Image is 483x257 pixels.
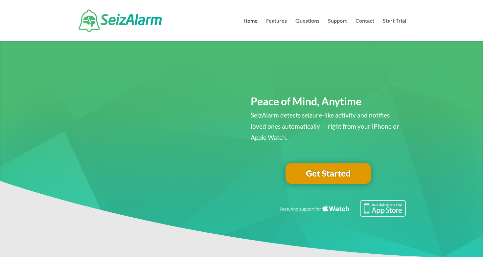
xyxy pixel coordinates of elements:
[286,163,371,184] a: Get Started
[328,18,347,41] a: Support
[266,18,287,41] a: Features
[251,95,361,108] span: Peace of Mind, Anytime
[251,111,399,141] span: SeizAlarm detects seizure-like activity and notifies loved ones automatically — right from your i...
[383,18,406,41] a: Start Trial
[295,18,319,41] a: Questions
[279,200,406,217] img: Seizure detection available in the Apple App Store.
[356,18,374,41] a: Contact
[279,210,406,218] a: Featuring seizure detection support for the Apple Watch
[243,18,258,41] a: Home
[79,10,162,32] img: SeizAlarm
